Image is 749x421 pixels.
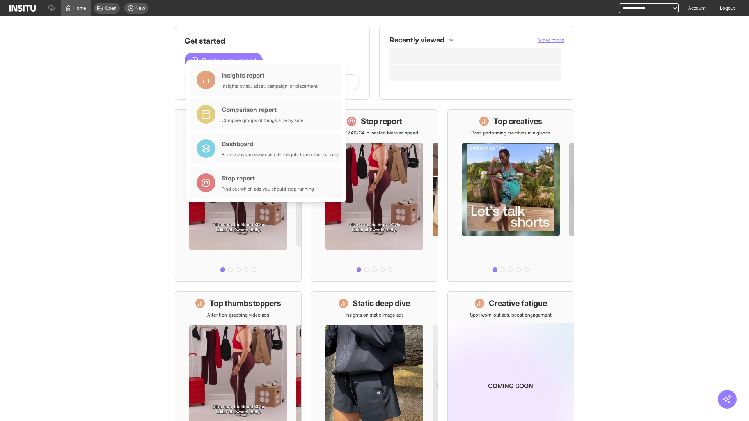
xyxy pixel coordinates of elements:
img: Logo [9,5,36,12]
div: Dashboard [222,139,339,149]
span: Open [105,5,117,11]
h1: Static deep dive [353,298,410,309]
p: Best-performing creatives at a glance [471,130,550,136]
div: Build a custom view using highlights from other reports [222,152,339,158]
h1: Stop report [361,116,402,127]
div: Insights report [222,71,318,80]
h1: Top thumbstoppers [209,298,281,309]
button: Create a new report [185,53,263,68]
span: Home [73,5,86,11]
a: Top creativesBest-performing creatives at a glance [447,109,574,282]
div: Find out which ads you should stop running [222,186,314,192]
div: Insights by ad, adset, campaign, or placement [222,83,318,89]
div: Comparison report [222,105,304,114]
p: Attention-grabbing video ads [207,312,269,318]
div: Compare groups of things side by side [222,117,304,124]
span: Create a new report [202,56,256,65]
span: View more [538,37,564,43]
h1: Top creatives [493,116,542,127]
h1: Get started [185,35,360,46]
span: New [135,5,145,11]
a: What's live nowSee all active ads instantly [175,109,302,282]
button: View more [538,36,564,44]
a: Stop reportSave £27,413.34 in wasted Meta ad spend [311,109,438,282]
p: Save £27,413.34 in wasted Meta ad spend [331,130,418,136]
p: Insights on static image ads [345,312,404,318]
div: Stop report [222,173,314,183]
